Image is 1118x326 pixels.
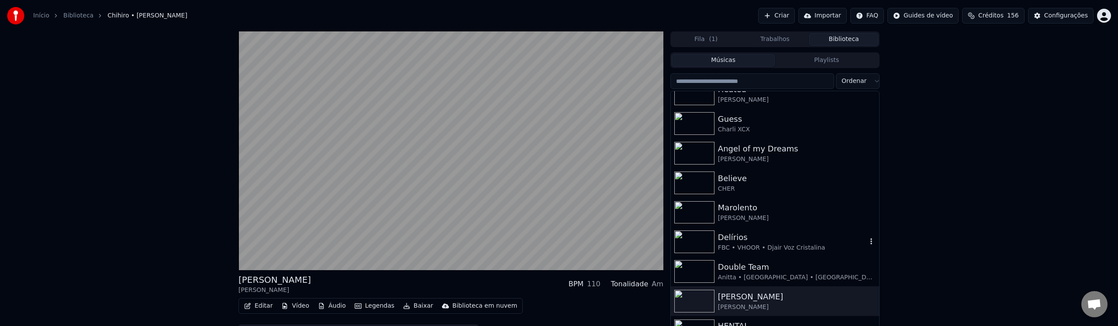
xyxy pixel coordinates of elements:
[241,300,276,312] button: Editar
[718,214,876,223] div: [PERSON_NAME]
[314,300,349,312] button: Áudio
[718,273,876,282] div: Anitta • [GEOGRAPHIC_DATA] • [GEOGRAPHIC_DATA]
[33,11,187,20] nav: breadcrumb
[718,291,876,303] div: [PERSON_NAME]
[709,35,718,44] span: ( 1 )
[775,54,878,67] button: Playlists
[978,11,1004,20] span: Créditos
[850,8,884,24] button: FAQ
[569,279,583,289] div: BPM
[611,279,649,289] div: Tonalidade
[1044,11,1088,20] div: Configurações
[672,33,741,46] button: Fila
[587,279,600,289] div: 110
[718,261,876,273] div: Double Team
[798,8,847,24] button: Importar
[7,7,24,24] img: youka
[718,185,876,193] div: CHER
[718,303,876,312] div: [PERSON_NAME]
[741,33,810,46] button: Trabalhos
[718,125,876,134] div: Charli XCX
[718,155,876,164] div: [PERSON_NAME]
[887,8,959,24] button: Guides de vídeo
[962,8,1025,24] button: Créditos156
[718,231,867,244] div: Delírios
[33,11,49,20] a: Início
[1081,291,1108,317] div: Bate-papo aberto
[718,113,876,125] div: Guess
[842,77,866,86] span: Ordenar
[278,300,313,312] button: Vídeo
[351,300,398,312] button: Legendas
[238,286,311,295] div: [PERSON_NAME]
[718,244,867,252] div: FBC • VHOOR • Djair Voz Cristalina
[63,11,93,20] a: Biblioteca
[1007,11,1019,20] span: 156
[107,11,187,20] span: Chihiro • [PERSON_NAME]
[452,302,518,310] div: Biblioteca em nuvem
[718,202,876,214] div: Marolento
[718,96,876,104] div: [PERSON_NAME]
[238,274,311,286] div: [PERSON_NAME]
[1028,8,1094,24] button: Configurações
[652,279,663,289] div: Am
[672,54,775,67] button: Músicas
[400,300,437,312] button: Baixar
[718,172,876,185] div: Believe
[809,33,878,46] button: Biblioteca
[758,8,795,24] button: Criar
[718,143,876,155] div: Angel of my Dreams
